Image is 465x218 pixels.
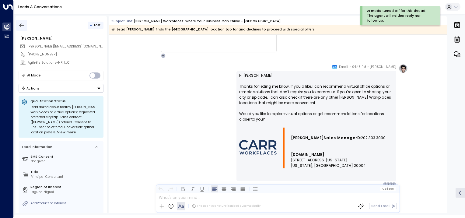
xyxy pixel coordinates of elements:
[323,135,357,141] span: Sales Manager
[367,9,431,23] div: AI mode turned off for this thread. The agent will neither reply nor follow up.
[57,130,76,135] span: View more
[192,204,260,208] div: The agent signature is added automatically
[380,187,396,191] button: Cc|Bcc
[291,135,323,141] span: [PERSON_NAME]
[111,26,315,33] div: Lead [PERSON_NAME] finds the [GEOGRAPHIC_DATA] location too far and declines to proceed with spec...
[386,182,391,187] div: 4
[387,187,388,190] span: |
[30,185,102,190] label: Region of Interest
[291,157,366,168] span: [STREET_ADDRESS][US_STATE] [US_STATE], [GEOGRAPHIC_DATA] 20004
[30,99,101,104] p: Qualification Status
[90,21,92,29] div: •
[30,154,102,159] label: SMS Consent
[19,84,103,93] div: Button group with a nested menu
[27,44,109,49] span: [PERSON_NAME][EMAIL_ADDRESS][DOMAIN_NAME]
[389,182,393,187] div: S
[30,201,102,206] div: AddProduct of Interest
[157,185,165,192] button: Undo
[30,159,102,164] div: Not given
[339,64,348,70] span: Email
[19,84,103,93] button: Actions
[367,64,369,70] span: •
[27,44,103,49] span: lorynn@agilebizhr.com
[18,4,62,9] a: Leads & Conversations
[134,19,281,24] div: [PERSON_NAME] Workplaces: Where Your Business Can Thrive - [GEOGRAPHIC_DATA]
[20,36,103,41] div: [PERSON_NAME]
[239,140,277,155] img: AIorK4wmdUJwxG-Ohli4_RqUq38BnJAHKKEYH_xSlvu27wjOc-0oQwkM4SVe9z6dKjMHFqNbWJnNn1sJRSAT
[94,23,100,27] span: Lost
[291,152,324,157] a: [DOMAIN_NAME]
[370,64,396,70] span: [PERSON_NAME]
[27,72,41,79] div: AI Mode
[239,128,393,168] div: Signature
[30,170,102,174] label: Title
[392,182,397,187] div: L
[30,174,102,179] div: Principal Consultant
[30,190,102,195] div: Laguna Niguel
[382,187,394,190] span: Cc Bcc
[28,60,103,65] div: AgileBiz Solutions-HR, LLC
[21,86,40,90] div: Actions
[383,182,388,187] div: A
[349,64,351,70] span: •
[21,145,52,149] div: Lead Information
[239,73,393,128] p: Hi [PERSON_NAME], Thanks for letting me know. If you’d like, I can recommend virtual office optio...
[352,64,366,70] span: 04:43 PM
[161,53,166,58] div: R
[357,135,361,141] span: D:
[30,105,101,135] div: Lead asked about nearby [PERSON_NAME] Workplaces or virtual options; requested preferred city/zip...
[399,64,408,73] img: profile-logo.png
[167,185,174,192] button: Redo
[111,19,133,23] span: Subject Line:
[28,52,103,57] div: [PHONE_NUMBER]
[361,135,386,141] span: 202.303.3090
